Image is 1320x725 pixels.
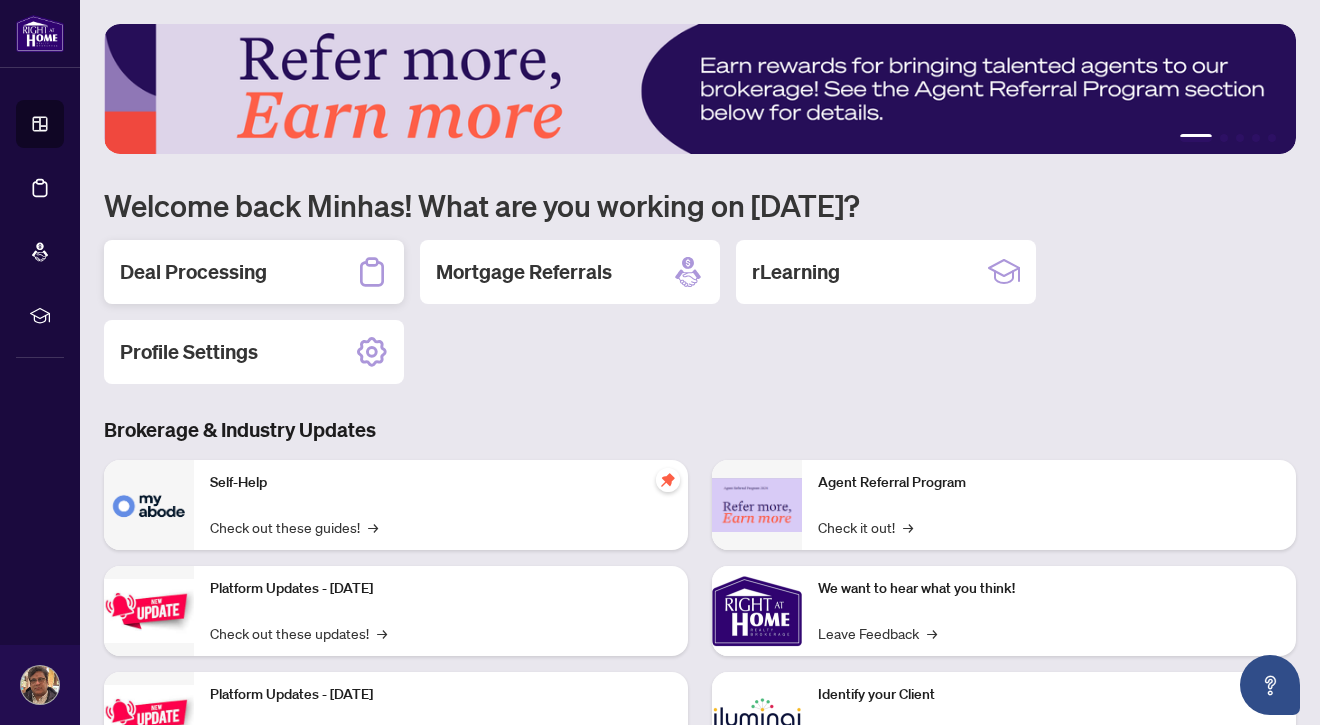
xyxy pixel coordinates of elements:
[21,666,59,704] img: Profile Icon
[1236,134,1244,142] button: 3
[752,258,840,286] h2: rLearning
[104,416,1296,444] h3: Brokerage & Industry Updates
[656,468,680,492] span: pushpin
[1268,134,1276,142] button: 5
[104,24,1296,154] img: Slide 0
[818,472,1280,494] p: Agent Referral Program
[104,460,194,550] img: Self-Help
[210,684,672,706] p: Platform Updates - [DATE]
[1220,134,1228,142] button: 2
[104,579,194,642] img: Platform Updates - July 21, 2025
[818,578,1280,600] p: We want to hear what you think!
[104,186,1296,224] h1: Welcome back Minhas! What are you working on [DATE]?
[436,258,612,286] h2: Mortgage Referrals
[120,258,267,286] h2: Deal Processing
[712,566,802,656] img: We want to hear what you think!
[1240,655,1300,715] button: Open asap
[377,622,387,644] span: →
[210,622,387,644] a: Check out these updates!→
[1252,134,1260,142] button: 4
[818,684,1280,706] p: Identify your Client
[1180,134,1212,142] button: 1
[903,516,913,538] span: →
[368,516,378,538] span: →
[210,516,378,538] a: Check out these guides!→
[16,15,64,52] img: logo
[818,516,913,538] a: Check it out!→
[120,338,258,366] h2: Profile Settings
[210,578,672,600] p: Platform Updates - [DATE]
[927,622,937,644] span: →
[210,472,672,494] p: Self-Help
[818,622,937,644] a: Leave Feedback→
[712,478,802,533] img: Agent Referral Program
